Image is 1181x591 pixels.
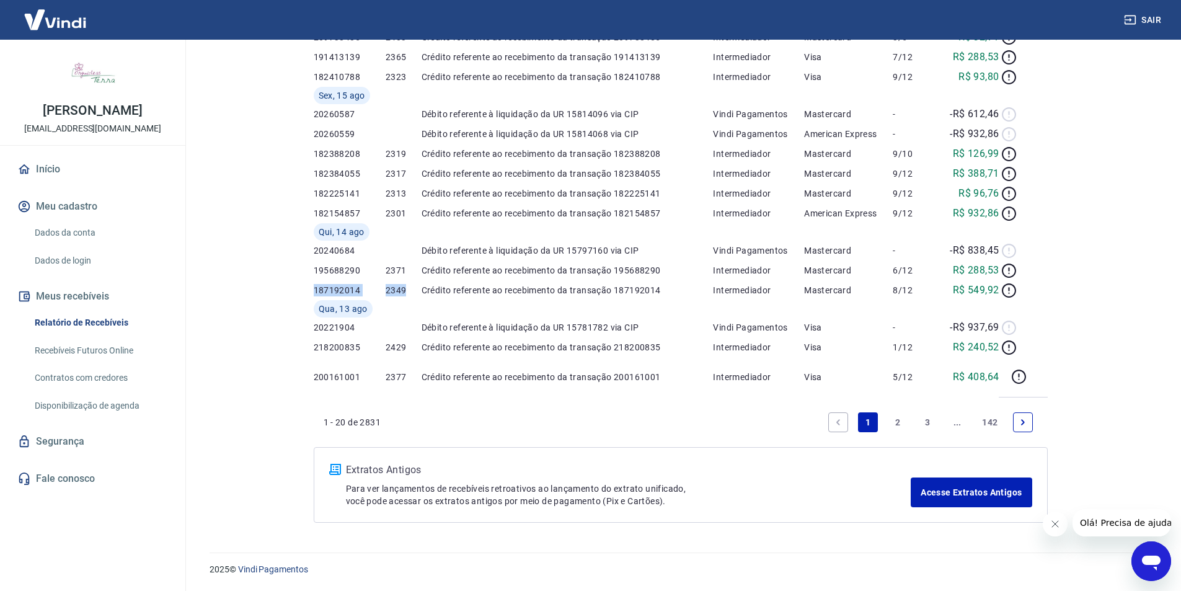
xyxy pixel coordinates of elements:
[15,283,170,310] button: Meus recebíveis
[15,465,170,492] a: Fale conosco
[713,284,804,296] p: Intermediador
[953,206,999,221] p: R$ 932,86
[804,187,893,200] p: Mastercard
[893,371,937,383] p: 5/12
[893,341,937,353] p: 1/12
[319,226,365,238] span: Qui, 14 ago
[947,412,967,432] a: Jump forward
[893,244,937,257] p: -
[386,187,422,200] p: 2313
[713,341,804,353] p: Intermediador
[953,340,999,355] p: R$ 240,52
[346,463,911,478] p: Extratos Antigos
[804,148,893,160] p: Mastercard
[314,371,386,383] p: 200161001
[314,187,386,200] p: 182225141
[324,416,381,429] p: 1 - 20 de 2831
[1131,541,1171,581] iframe: Button to launch messaging window
[422,167,714,180] p: Crédito referente ao recebimento da transação 182384055
[893,71,937,83] p: 9/12
[888,412,908,432] a: Page 2
[386,71,422,83] p: 2323
[804,51,893,63] p: Visa
[15,156,170,183] a: Início
[950,320,999,335] p: -R$ 937,69
[713,167,804,180] p: Intermediador
[804,264,893,277] p: Mastercard
[893,187,937,200] p: 9/12
[804,108,893,120] p: Mastercard
[893,321,937,334] p: -
[1013,412,1033,432] a: Next page
[422,71,714,83] p: Crédito referente ao recebimento da transação 182410788
[953,263,999,278] p: R$ 288,53
[422,244,714,257] p: Débito referente à liquidação da UR 15797160 via CIP
[911,478,1032,507] a: Acesse Extratos Antigos
[950,107,999,122] p: -R$ 612,46
[15,193,170,220] button: Meu cadastro
[950,127,999,141] p: -R$ 932,86
[422,371,714,383] p: Crédito referente ao recebimento da transação 200161001
[893,264,937,277] p: 6/12
[30,310,170,335] a: Relatório de Recebíveis
[422,207,714,220] p: Crédito referente ao recebimento da transação 182154857
[713,207,804,220] p: Intermediador
[314,264,386,277] p: 195688290
[319,89,365,102] span: Sex, 15 ago
[422,321,714,334] p: Débito referente à liquidação da UR 15781782 via CIP
[314,167,386,180] p: 182384055
[713,187,804,200] p: Intermediador
[30,338,170,363] a: Recebíveis Futuros Online
[319,303,368,315] span: Qua, 13 ago
[713,71,804,83] p: Intermediador
[1121,9,1166,32] button: Sair
[30,248,170,273] a: Dados de login
[15,428,170,455] a: Segurança
[422,341,714,353] p: Crédito referente ao recebimento da transação 218200835
[893,207,937,220] p: 9/12
[953,370,999,384] p: R$ 408,64
[314,108,386,120] p: 20260587
[804,71,893,83] p: Visa
[422,187,714,200] p: Crédito referente ao recebimento da transação 182225141
[386,148,422,160] p: 2319
[713,128,804,140] p: Vindi Pagamentos
[386,341,422,353] p: 2429
[713,51,804,63] p: Intermediador
[713,264,804,277] p: Intermediador
[918,412,937,432] a: Page 3
[314,51,386,63] p: 191413139
[314,341,386,353] p: 218200835
[893,51,937,63] p: 7/12
[953,50,999,64] p: R$ 288,53
[953,283,999,298] p: R$ 549,92
[210,563,1151,576] p: 2025 ©
[386,264,422,277] p: 2371
[804,128,893,140] p: American Express
[422,284,714,296] p: Crédito referente ao recebimento da transação 187192014
[950,243,999,258] p: -R$ 838,45
[314,148,386,160] p: 182388208
[893,108,937,120] p: -
[314,207,386,220] p: 182154857
[858,412,878,432] a: Page 1 is your current page
[804,341,893,353] p: Visa
[422,148,714,160] p: Crédito referente ao recebimento da transação 182388208
[893,148,937,160] p: 9/10
[386,167,422,180] p: 2317
[43,104,142,117] p: [PERSON_NAME]
[422,264,714,277] p: Crédito referente ao recebimento da transação 195688290
[804,371,893,383] p: Visa
[713,371,804,383] p: Intermediador
[893,284,937,296] p: 8/12
[386,371,422,383] p: 2377
[314,71,386,83] p: 182410788
[314,284,386,296] p: 187192014
[386,284,422,296] p: 2349
[953,166,999,181] p: R$ 388,71
[893,167,937,180] p: 9/12
[713,321,804,334] p: Vindi Pagamentos
[238,564,308,574] a: Vindi Pagamentos
[30,220,170,246] a: Dados da conta
[68,50,118,99] img: 2f9a0863-be39-403e-ad1a-73b58ad05710.jpeg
